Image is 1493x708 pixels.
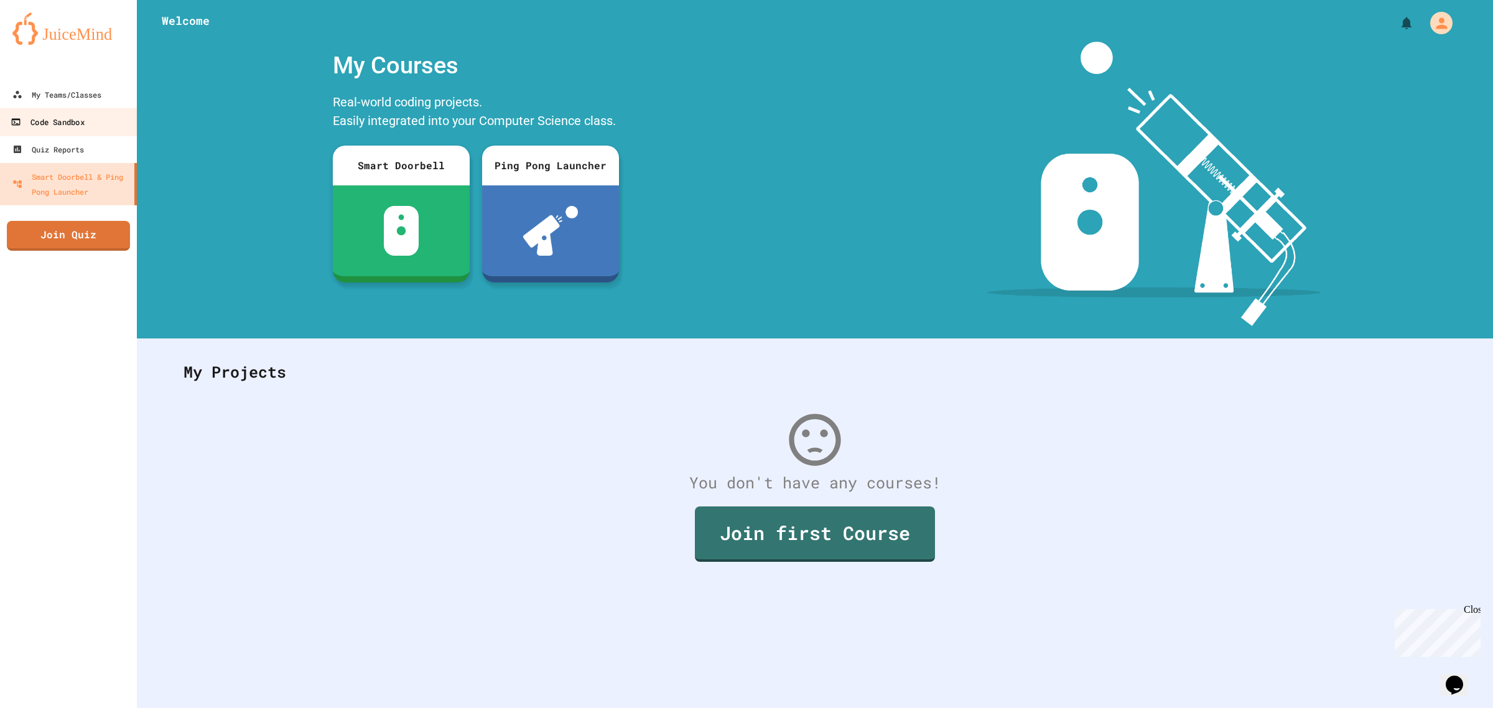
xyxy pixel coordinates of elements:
iframe: chat widget [1390,604,1481,657]
div: Real-world coding projects. Easily integrated into your Computer Science class. [327,90,625,136]
div: Smart Doorbell [333,146,470,185]
div: Quiz Reports [12,142,84,157]
div: My Courses [327,42,625,90]
div: Chat with us now!Close [5,5,86,79]
iframe: chat widget [1441,658,1481,696]
div: Code Sandbox [11,114,84,130]
div: My Projects [171,348,1459,396]
img: banner-image-my-projects.png [987,42,1321,326]
a: Join first Course [695,506,935,562]
div: My Notifications [1376,12,1417,34]
div: Smart Doorbell & Ping Pong Launcher [12,169,129,199]
img: logo-orange.svg [12,12,124,45]
a: Join Quiz [7,221,130,251]
img: sdb-white.svg [384,206,419,256]
div: My Account [1417,9,1456,37]
div: My Teams/Classes [12,87,101,102]
img: ppl-with-ball.png [523,206,579,256]
div: You don't have any courses! [171,471,1459,495]
div: Ping Pong Launcher [482,146,619,185]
